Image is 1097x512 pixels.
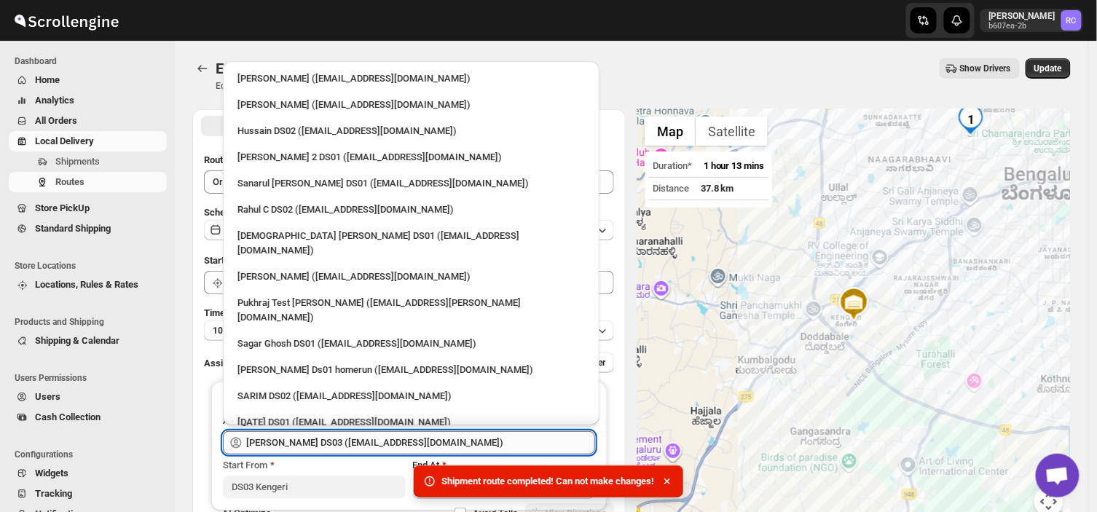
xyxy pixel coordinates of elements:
[204,220,614,240] button: [DATE]|[DATE]
[223,117,599,143] li: Hussain DS02 (jarav60351@abatido.com)
[55,176,84,187] span: Routes
[223,169,599,195] li: Sanarul Haque DS01 (fefifag638@adosnan.com)
[237,71,585,86] div: [PERSON_NAME] ([EMAIL_ADDRESS][DOMAIN_NAME])
[35,115,77,126] span: All Orders
[223,195,599,221] li: Rahul C DS02 (rahul.chopra@home-run.co)
[35,95,74,106] span: Analytics
[35,202,90,213] span: Store PickUp
[35,468,68,478] span: Widgets
[223,460,267,470] span: Start From
[237,269,585,284] div: [PERSON_NAME] ([EMAIL_ADDRESS][DOMAIN_NAME])
[223,67,599,90] li: Rahul Chopra (pukhraj@home-run.co)
[237,150,585,165] div: [PERSON_NAME] 2 DS01 ([EMAIL_ADDRESS][DOMAIN_NAME])
[204,255,319,266] span: Start Location (Warehouse)
[192,58,213,79] button: Routes
[980,9,1083,32] button: User menu
[35,391,60,402] span: Users
[35,411,101,422] span: Cash Collection
[55,156,100,167] span: Shipments
[223,382,599,408] li: SARIM DS02 (xititor414@owlny.com)
[15,260,168,272] span: Store Locations
[204,320,614,341] button: 10 minutes
[653,160,692,171] span: Duration*
[9,275,167,295] button: Locations, Rules & Rates
[237,415,585,430] div: [DATE] DS01 ([EMAIL_ADDRESS][DOMAIN_NAME])
[989,22,1055,31] p: b607ea-2b
[204,307,263,318] span: Time Per Stop
[237,229,585,258] div: [DEMOGRAPHIC_DATA] [PERSON_NAME] DS01 ([EMAIL_ADDRESS][DOMAIN_NAME])
[223,143,599,169] li: Ali Husain 2 DS01 (petec71113@advitize.com)
[223,288,599,329] li: Pukhraj Test Grewal (lesogip197@pariag.com)
[237,389,585,403] div: SARIM DS02 ([EMAIL_ADDRESS][DOMAIN_NAME])
[9,172,167,192] button: Routes
[940,58,1020,79] button: Show Drivers
[35,135,94,146] span: Local Delivery
[237,363,585,377] div: [PERSON_NAME] Ds01 homerun ([EMAIL_ADDRESS][DOMAIN_NAME])
[204,207,262,218] span: Scheduled for
[15,372,168,384] span: Users Permissions
[237,336,585,351] div: Sagar Ghosh DS01 ([EMAIL_ADDRESS][DOMAIN_NAME])
[441,474,654,489] span: Shipment route completed! Can not make changes!
[9,407,167,428] button: Cash Collection
[1061,10,1082,31] span: Rahul Chopra
[9,151,167,172] button: Shipments
[15,316,168,328] span: Products and Shipping
[35,279,138,290] span: Locations, Rules & Rates
[223,329,599,355] li: Sagar Ghosh DS01 (loneyoj483@downlor.com)
[645,117,696,146] button: Show street map
[9,90,167,111] button: Analytics
[956,105,986,134] div: 1
[237,98,585,112] div: [PERSON_NAME] ([EMAIL_ADDRESS][DOMAIN_NAME])
[9,463,167,484] button: Widgets
[35,74,60,85] span: Home
[201,116,408,136] button: All Route Options
[12,2,121,39] img: ScrollEngine
[15,55,168,67] span: Dashboard
[9,331,167,351] button: Shipping & Calendar
[989,10,1055,22] p: [PERSON_NAME]
[9,70,167,90] button: Home
[204,170,614,194] input: Eg: Bengaluru Route
[1066,16,1077,25] text: RC
[413,458,595,473] div: End At
[237,124,585,138] div: Hussain DS02 ([EMAIL_ADDRESS][DOMAIN_NAME])
[35,488,72,499] span: Tracking
[9,111,167,131] button: All Orders
[35,335,119,346] span: Shipping & Calendar
[701,183,734,194] span: 37.8 km
[9,484,167,504] button: Tracking
[213,325,256,336] span: 10 minutes
[653,183,689,194] span: Distance
[704,160,765,171] span: 1 hour 13 mins
[204,154,255,165] span: Route Name
[9,387,167,407] button: Users
[237,202,585,217] div: Rahul C DS02 ([EMAIL_ADDRESS][DOMAIN_NAME])
[204,358,243,369] span: Assign to
[216,60,281,77] span: Edit Route
[960,63,1011,74] span: Show Drivers
[1026,58,1071,79] button: Update
[15,449,168,460] span: Configurations
[246,431,595,454] input: Search assignee
[223,262,599,288] li: Vikas Rathod (lolegiy458@nalwan.com)
[696,117,768,146] button: Show satellite imagery
[223,90,599,117] li: Mujakkir Benguli (voweh79617@daypey.com)
[223,221,599,262] li: Islam Laskar DS01 (vixib74172@ikowat.com)
[237,296,585,325] div: Pukhraj Test [PERSON_NAME] ([EMAIL_ADDRESS][PERSON_NAME][DOMAIN_NAME])
[1034,63,1062,74] span: Update
[216,80,334,92] p: Edit/update your created route
[413,476,595,499] button: Loop back to start
[223,355,599,382] li: Sourav Ds01 homerun (bamij29633@eluxeer.com)
[223,408,599,434] li: Raja DS01 (gasecig398@owlny.com)
[1036,454,1080,497] a: Open chat
[237,176,585,191] div: Sanarul [PERSON_NAME] DS01 ([EMAIL_ADDRESS][DOMAIN_NAME])
[35,223,111,234] span: Standard Shipping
